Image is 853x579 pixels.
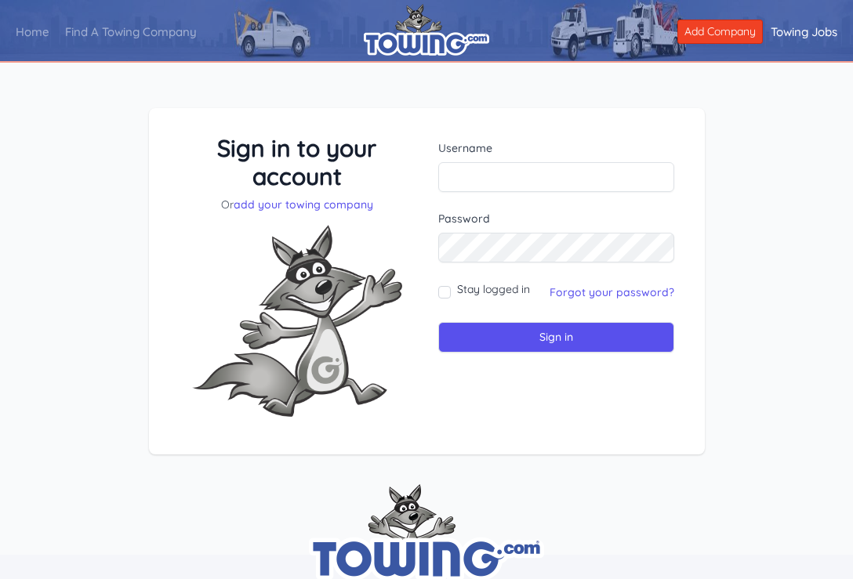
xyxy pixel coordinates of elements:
[438,322,674,353] input: Sign in
[677,20,763,44] a: Add Company
[57,12,205,53] a: Find A Towing Company
[364,4,489,56] img: logo.png
[180,197,416,212] p: Or
[763,12,845,53] a: Towing Jobs
[457,281,530,297] label: Stay logged in
[438,211,674,226] label: Password
[8,12,57,53] a: Home
[180,134,416,190] h3: Sign in to your account
[438,140,674,156] label: Username
[234,197,373,212] a: add your towing company
[550,285,674,299] a: Forgot your password?
[180,212,415,429] img: Fox-Excited.png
